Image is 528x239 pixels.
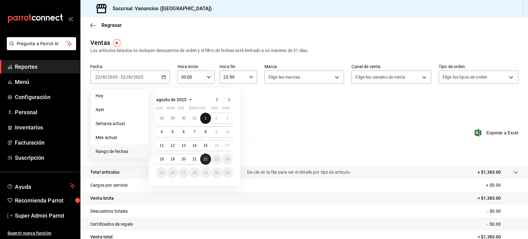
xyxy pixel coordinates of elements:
[192,116,196,120] abbr: 31 de julio de 2025
[172,130,174,134] abbr: 5 de agosto de 2025
[211,140,222,151] button: 16 de agosto de 2025
[113,39,121,47] button: Tooltip marker
[170,157,174,161] abbr: 19 de agosto de 2025
[126,75,128,80] span: /
[192,157,196,161] abbr: 21 de agosto de 2025
[96,134,144,141] span: Mes actual
[222,154,233,165] button: 24 de agosto de 2025
[160,116,164,120] abbr: 28 de julio de 2025
[178,106,184,113] abbr: miércoles
[222,140,233,151] button: 17 de agosto de 2025
[225,143,230,148] abbr: 17 de agosto de 2025
[211,113,222,124] button: 2 de agosto de 2025
[486,182,518,189] p: + $0.00
[105,75,107,80] span: /
[211,154,222,165] button: 23 de agosto de 2025
[156,154,167,165] button: 18 de agosto de 2025
[476,129,518,137] button: Exportar a Excel
[170,143,174,148] abbr: 12 de agosto de 2025
[15,63,75,71] span: Reportes
[90,64,170,69] label: Fecha
[96,93,144,99] span: Hoy
[204,143,208,148] abbr: 15 de agosto de 2025
[160,157,164,161] abbr: 18 de agosto de 2025
[96,148,144,155] span: Rango de fechas
[156,113,167,124] button: 28 de julio de 2025
[182,171,186,175] abbr: 27 de agosto de 2025
[192,143,196,148] abbr: 14 de agosto de 2025
[102,75,105,80] input: --
[226,116,229,120] abbr: 3 de agosto de 2025
[220,64,257,69] label: Hora fin
[90,151,518,159] p: Resumen
[15,211,75,220] span: Super Admin Parrot
[156,96,194,103] button: agosto de 2025
[204,157,208,161] abbr: 22 de agosto de 2025
[156,126,167,137] button: 4 de agosto de 2025
[200,113,211,124] button: 1 de agosto de 2025
[170,171,174,175] abbr: 26 de agosto de 2025
[189,140,200,151] button: 14 de agosto de 2025
[167,113,178,124] button: 29 de julio de 2025
[128,75,131,80] input: --
[90,22,122,28] button: Regresar
[222,167,233,178] button: 31 de agosto de 2025
[101,22,122,28] span: Regresar
[4,45,76,51] a: Pregunta a Parrot AI
[225,157,230,161] abbr: 24 de agosto de 2025
[108,5,212,12] h3: Sucursal: Venancios ([GEOGRAPHIC_DATA])
[487,221,518,228] p: - $0.00
[211,106,217,113] abbr: sábado
[247,169,350,176] p: Da clic en la fila para ver el detalle por tipo de artículo
[204,116,207,120] abbr: 1 de agosto de 2025
[189,113,200,124] button: 31 de julio de 2025
[160,143,164,148] abbr: 11 de agosto de 2025
[15,93,75,101] span: Configuración
[133,75,144,80] input: ----
[90,47,518,54] div: Los artículos listados no incluyen descuentos de orden y el filtro de fechas está limitado a un m...
[107,75,118,80] input: ----
[15,154,75,162] span: Suscripción
[189,154,200,165] button: 21 de agosto de 2025
[15,182,67,189] span: Ayuda
[90,221,133,228] p: Certificados de regalo
[182,116,186,120] abbr: 30 de julio de 2025
[156,97,187,102] span: agosto de 2025
[90,208,128,215] p: Descuentos totales
[215,130,217,134] abbr: 9 de agosto de 2025
[68,16,73,21] button: open_drawer_menu
[478,169,501,176] p: + $1,383.00
[167,140,178,151] button: 12 de agosto de 2025
[17,41,67,47] span: Pregunta a Parrot AI
[192,171,196,175] abbr: 28 de agosto de 2025
[90,38,110,47] div: Ventas
[355,74,405,80] span: Elige los canales de venta
[222,113,233,124] button: 3 de agosto de 2025
[167,167,178,178] button: 26 de agosto de 2025
[189,126,200,137] button: 7 de agosto de 2025
[225,130,230,134] abbr: 10 de agosto de 2025
[178,167,189,178] button: 27 de agosto de 2025
[200,167,211,178] button: 29 de agosto de 2025
[96,120,144,127] span: Semana actual
[156,140,167,151] button: 11 de agosto de 2025
[443,74,487,80] span: Elige los tipos de orden
[160,171,164,175] abbr: 25 de agosto de 2025
[204,171,208,175] abbr: 29 de agosto de 2025
[200,140,211,151] button: 15 de agosto de 2025
[178,154,189,165] button: 20 de agosto de 2025
[211,167,222,178] button: 30 de agosto de 2025
[182,157,186,161] abbr: 20 de agosto de 2025
[101,75,102,80] span: /
[118,75,120,80] span: -
[7,37,76,50] button: Pregunta a Parrot AI
[15,196,75,205] span: Recomienda Parrot
[90,169,119,176] p: Total artículos
[214,171,218,175] abbr: 30 de agosto de 2025
[189,106,225,113] abbr: jueves
[200,154,211,165] button: 22 de agosto de 2025
[211,126,222,137] button: 9 de agosto de 2025
[222,126,233,137] button: 10 de agosto de 2025
[200,106,205,113] abbr: viernes
[170,116,174,120] abbr: 29 de julio de 2025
